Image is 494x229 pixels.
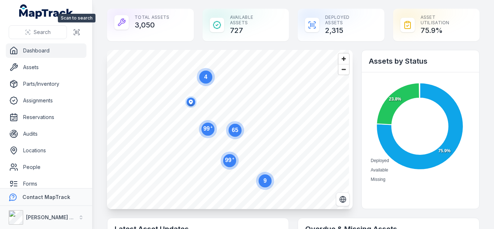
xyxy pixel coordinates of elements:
[225,157,234,163] text: 99
[6,43,86,58] a: Dashboard
[6,60,86,75] a: Assets
[9,25,67,39] button: Search
[34,29,51,36] span: Search
[371,177,386,182] span: Missing
[264,178,267,184] text: 9
[6,127,86,141] a: Audits
[338,54,349,64] button: Zoom in
[6,77,86,91] a: Parts/Inventory
[6,93,86,108] a: Assignments
[26,214,76,220] strong: [PERSON_NAME] Air
[371,158,389,163] span: Deployed
[232,127,238,133] text: 65
[336,192,350,206] button: Switch to Satellite View
[22,194,70,200] strong: Contact MapTrack
[203,125,213,132] text: 99
[204,74,208,80] text: 4
[6,143,86,158] a: Locations
[19,4,73,19] a: MapTrack
[58,14,95,22] span: Scan to search
[6,110,86,124] a: Reservations
[6,160,86,174] a: People
[338,64,349,75] button: Zoom out
[210,125,213,129] tspan: +
[369,56,472,66] h2: Assets by Status
[371,167,388,173] span: Available
[107,50,349,209] canvas: Map
[6,177,86,191] a: Forms
[232,157,234,161] tspan: +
